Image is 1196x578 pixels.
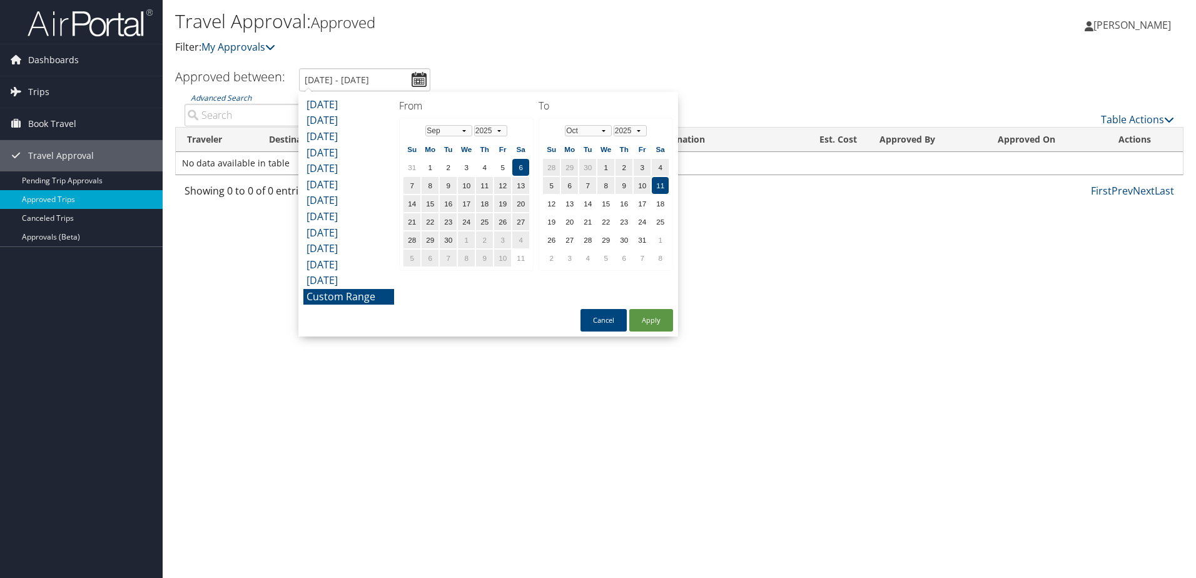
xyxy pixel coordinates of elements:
td: 30 [616,231,632,248]
td: 2 [440,159,457,176]
th: Traveler: activate to sort column ascending [176,128,258,152]
td: 28 [579,231,596,248]
td: 21 [579,213,596,230]
h1: Travel Approval: [175,8,848,34]
h3: Approved between: [175,68,285,85]
td: 2 [616,159,632,176]
li: [DATE] [303,129,394,145]
th: Fr [494,141,511,158]
a: My Approvals [201,40,275,54]
td: 22 [597,213,614,230]
td: 19 [543,213,560,230]
td: 21 [403,213,420,230]
td: 24 [458,213,475,230]
small: Approved [311,12,375,33]
td: 29 [561,159,578,176]
td: 1 [458,231,475,248]
td: 2 [476,231,493,248]
td: 6 [561,177,578,194]
td: 14 [403,195,420,212]
td: 3 [494,231,511,248]
li: [DATE] [303,161,394,177]
td: 1 [597,159,614,176]
td: 2 [543,250,560,266]
td: 20 [512,195,529,212]
li: [DATE] [303,209,394,225]
th: Destination: activate to sort column ascending [258,128,368,152]
td: 5 [403,250,420,266]
td: 24 [634,213,651,230]
th: Su [403,141,420,158]
li: [DATE] [303,225,394,241]
td: 30 [440,231,457,248]
td: 8 [597,177,614,194]
td: 15 [597,195,614,212]
td: 23 [440,213,457,230]
td: 13 [561,195,578,212]
th: Th [476,141,493,158]
td: 11 [476,177,493,194]
li: [DATE] [303,273,394,289]
span: Trips [28,76,49,108]
td: 17 [458,195,475,212]
a: Prev [1112,184,1133,198]
td: 14 [579,195,596,212]
td: 11 [512,250,529,266]
td: 6 [512,159,529,176]
td: 3 [458,159,475,176]
td: 8 [458,250,475,266]
th: Mo [561,141,578,158]
td: 22 [422,213,438,230]
td: 18 [476,195,493,212]
td: 19 [494,195,511,212]
td: 7 [403,177,420,194]
td: 4 [512,231,529,248]
td: 16 [616,195,632,212]
td: 27 [561,231,578,248]
li: [DATE] [303,241,394,257]
td: 9 [616,177,632,194]
td: 27 [512,213,529,230]
input: [DATE] - [DATE] [299,68,430,91]
td: 6 [422,250,438,266]
th: Tu [440,141,457,158]
a: Last [1155,184,1174,198]
a: [PERSON_NAME] [1085,6,1183,44]
td: 30 [579,159,596,176]
td: 12 [543,195,560,212]
td: 6 [616,250,632,266]
td: 12 [494,177,511,194]
th: Th [616,141,632,158]
td: 20 [561,213,578,230]
td: 31 [403,159,420,176]
td: 18 [652,195,669,212]
span: Dashboards [28,44,79,76]
th: Est. Cost: activate to sort column ascending [785,128,868,152]
td: 8 [652,250,669,266]
td: 5 [597,250,614,266]
td: 10 [494,250,511,266]
span: [PERSON_NAME] [1093,18,1171,32]
th: Mo [422,141,438,158]
td: 1 [652,231,669,248]
td: 10 [634,177,651,194]
td: 1 [422,159,438,176]
td: 25 [476,213,493,230]
img: airportal-logo.png [28,8,153,38]
td: 3 [634,159,651,176]
a: First [1091,184,1112,198]
div: Showing 0 to 0 of 0 entries [185,183,418,205]
td: 29 [422,231,438,248]
input: Advanced Search [185,104,418,126]
span: Travel Approval [28,140,94,171]
td: 4 [476,159,493,176]
li: [DATE] [303,97,394,113]
li: Custom Range [303,289,394,305]
td: 8 [422,177,438,194]
td: 29 [597,231,614,248]
span: Book Travel [28,108,76,139]
td: 5 [543,177,560,194]
td: 5 [494,159,511,176]
li: [DATE] [303,193,394,209]
td: 31 [634,231,651,248]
